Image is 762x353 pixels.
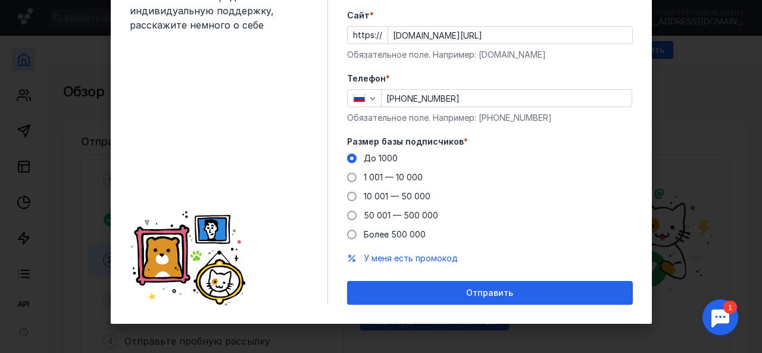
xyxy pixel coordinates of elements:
button: У меня есть промокод [364,252,458,264]
div: 1 [27,7,40,20]
span: Телефон [347,73,386,85]
span: 50 001 — 500 000 [364,210,438,220]
span: 1 001 — 10 000 [364,172,423,182]
span: Cайт [347,10,370,21]
span: 10 001 — 50 000 [364,191,430,201]
span: У меня есть промокод [364,253,458,263]
span: До 1000 [364,153,398,163]
span: Отправить [466,288,513,298]
span: Более 500 000 [364,229,426,239]
div: Обязательное поле. Например: [DOMAIN_NAME] [347,49,633,61]
div: Обязательное поле. Например: [PHONE_NUMBER] [347,112,633,124]
button: Отправить [347,281,633,305]
span: Размер базы подписчиков [347,136,464,148]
